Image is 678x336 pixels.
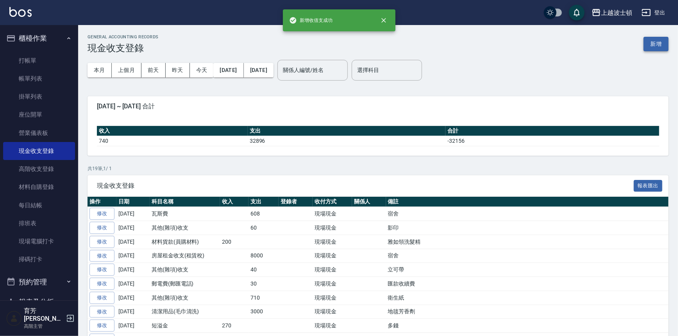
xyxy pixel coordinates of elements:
button: 上個月 [112,63,141,77]
span: 新增收借支成功 [289,16,333,24]
button: 新增 [644,37,669,51]
td: 8000 [249,249,279,263]
div: 上越波士頓 [601,8,632,18]
td: 740 [97,136,248,146]
th: 收入 [220,197,249,207]
td: 衛生紙 [386,291,669,305]
td: -32156 [445,136,659,146]
td: 多錢 [386,319,669,333]
button: 昨天 [166,63,190,77]
button: 前天 [141,63,166,77]
td: [DATE] [116,207,150,221]
a: 掃碼打卡 [3,250,75,268]
a: 修改 [89,208,114,220]
th: 收入 [97,126,248,136]
button: save [569,5,585,20]
button: 報表及分析 [3,292,75,312]
p: 高階主管 [24,323,64,330]
a: 營業儀表板 [3,124,75,142]
th: 支出 [248,126,446,136]
td: [DATE] [116,221,150,235]
th: 關係人 [352,197,386,207]
th: 合計 [445,126,659,136]
td: [DATE] [116,249,150,263]
a: 現場電腦打卡 [3,232,75,250]
td: [DATE] [116,291,150,305]
button: 今天 [190,63,214,77]
a: 修改 [89,292,114,304]
th: 備註 [386,197,669,207]
td: 40 [249,263,279,277]
button: 登出 [639,5,669,20]
a: 材料自購登錄 [3,178,75,196]
td: 現場現金 [313,263,352,277]
h3: 現金收支登錄 [88,43,159,54]
td: 3000 [249,305,279,319]
td: 其他(雜項)收支 [150,263,220,277]
td: 宿舍 [386,249,669,263]
td: 匯款收續費 [386,277,669,291]
td: 60 [249,221,279,235]
td: 現場現金 [313,221,352,235]
a: 座位開單 [3,106,75,124]
img: Person [6,311,22,326]
td: 瓦斯費 [150,207,220,221]
a: 報表匯出 [634,181,663,189]
td: 608 [249,207,279,221]
td: 710 [249,291,279,305]
td: 30 [249,277,279,291]
a: 修改 [89,264,114,276]
th: 收付方式 [313,197,352,207]
button: 櫃檯作業 [3,28,75,49]
a: 修改 [89,306,114,318]
th: 操作 [88,197,116,207]
th: 支出 [249,197,279,207]
td: 32896 [248,136,446,146]
td: 影印 [386,221,669,235]
td: 270 [220,319,249,333]
a: 現金收支登錄 [3,142,75,160]
a: 每日結帳 [3,196,75,214]
a: 修改 [89,236,114,248]
a: 修改 [89,278,114,290]
td: 雅如領洗髮精 [386,235,669,249]
td: 地毯芳香劑 [386,305,669,319]
td: [DATE] [116,235,150,249]
td: [DATE] [116,305,150,319]
h2: GENERAL ACCOUNTING RECORDS [88,34,159,40]
td: 房屋租金收支(租賃稅) [150,249,220,263]
td: 郵電費(郵匯電話) [150,277,220,291]
button: 預約管理 [3,272,75,292]
span: [DATE] ~ [DATE] 合計 [97,102,659,110]
a: 修改 [89,250,114,262]
td: [DATE] [116,319,150,333]
td: 其他(雜項)收支 [150,291,220,305]
td: 現場現金 [313,249,352,263]
th: 科目名稱 [150,197,220,207]
td: 立可帶 [386,263,669,277]
h5: 育芳[PERSON_NAME] [24,307,64,323]
button: [DATE] [213,63,243,77]
th: 登錄者 [279,197,313,207]
td: 材料貨款(員購材料) [150,235,220,249]
button: 本月 [88,63,112,77]
td: 現場現金 [313,207,352,221]
td: 現場現金 [313,319,352,333]
button: 報表匯出 [634,180,663,192]
a: 高階收支登錄 [3,160,75,178]
a: 掛單列表 [3,88,75,106]
td: [DATE] [116,263,150,277]
td: 現場現金 [313,291,352,305]
img: Logo [9,7,32,17]
td: 宿舍 [386,207,669,221]
a: 新增 [644,40,669,47]
td: 清潔用品(毛巾清洗) [150,305,220,319]
a: 修改 [89,320,114,332]
p: 共 19 筆, 1 / 1 [88,165,669,172]
td: 其他(雜項)收支 [150,221,220,235]
td: 現場現金 [313,235,352,249]
a: 帳單列表 [3,70,75,88]
td: 現場現金 [313,277,352,291]
a: 修改 [89,222,114,234]
td: 現場現金 [313,305,352,319]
